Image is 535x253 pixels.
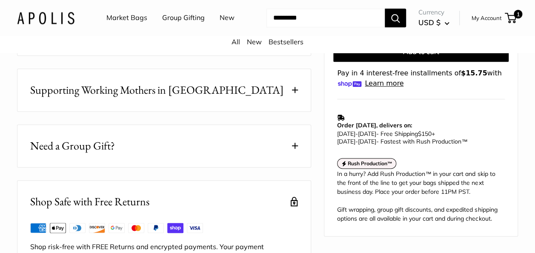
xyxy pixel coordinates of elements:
[337,121,412,129] strong: Order [DATE], delivers on:
[162,11,205,24] a: Group Gifting
[232,37,240,46] a: All
[337,130,355,138] span: [DATE]
[337,138,467,145] span: - Fastest with Rush Production™
[30,193,149,210] h2: Shop Safe with Free Returns
[418,18,441,27] span: USD $
[337,138,355,145] span: [DATE]
[17,125,311,167] button: Need a Group Gift?
[337,130,501,145] p: - Free Shipping +
[355,130,358,138] span: -
[269,37,303,46] a: Bestsellers
[418,130,432,138] span: $150
[348,160,392,167] strong: Rush Production™
[506,13,516,23] a: 1
[385,9,406,27] button: Search
[30,138,115,154] span: Need a Group Gift?
[266,9,385,27] input: Search...
[337,170,505,223] div: In a hurry? Add Rush Production™ in your cart and skip to the front of the line to get your bags ...
[358,130,376,138] span: [DATE]
[514,10,522,18] span: 1
[247,37,262,46] a: New
[30,82,284,98] span: Supporting Working Mothers in [GEOGRAPHIC_DATA]
[355,138,358,145] span: -
[7,221,91,246] iframe: Sign Up via Text for Offers
[358,138,376,145] span: [DATE]
[106,11,147,24] a: Market Bags
[472,13,502,23] a: My Account
[418,16,449,29] button: USD $
[418,6,449,18] span: Currency
[17,69,311,111] button: Supporting Working Mothers in [GEOGRAPHIC_DATA]
[17,11,74,24] img: Apolis
[220,11,235,24] a: New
